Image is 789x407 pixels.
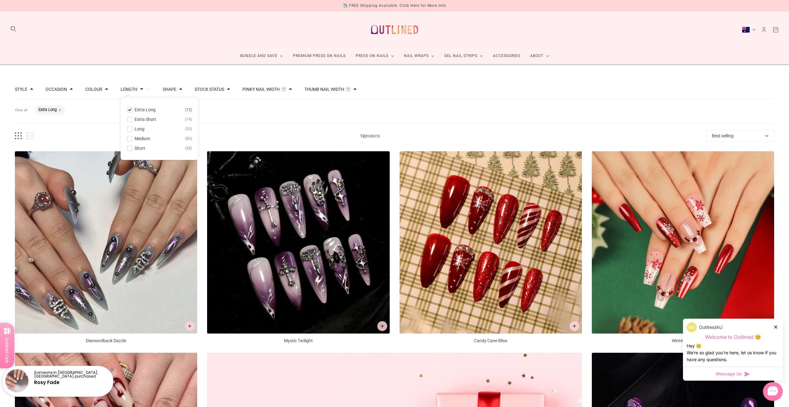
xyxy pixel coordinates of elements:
[135,136,150,141] span: Medium
[439,48,488,64] a: Gel Nail Strips
[15,87,27,91] button: Filter by Style
[135,107,156,112] span: Extra Long
[592,338,774,344] p: Winter Bliss
[367,16,422,43] a: Outlined
[400,151,582,343] a: Candy Cane Bliss
[185,106,192,113] span: 12
[185,144,192,152] span: 38
[592,151,774,343] a: Winter Bliss
[687,322,697,332] img: data:image/png;base64,iVBORw0KGgoAAAANSUhEUgAAACQAAAAkCAYAAADhAJiYAAAAAXNSR0IArs4c6QAAAXhJREFUWEd...
[34,379,60,386] a: Rosy Fade
[699,324,722,331] p: OutlinedAU
[687,343,779,363] div: Hey 😊 We‘re so glad you’re here, let us know if you have any questions.
[400,338,582,344] p: Candy Cane Bliss
[207,151,389,343] a: Mystic Twilight
[46,87,67,91] button: Filter by Occasion
[185,116,192,123] span: 14
[127,106,192,113] button: Extra Long 12
[27,132,34,139] button: List view
[706,130,774,142] button: Best selling
[15,132,22,139] button: Grid view
[377,321,387,331] button: Add to cart
[185,321,195,331] button: Add to cart
[38,108,57,112] button: Extra Long
[399,48,439,64] a: Nail Wraps
[360,134,365,138] b: 12
[135,146,145,151] span: Short
[34,371,108,378] p: Someone in [GEOGRAPHIC_DATA], [GEOGRAPHIC_DATA] purchased
[525,48,554,64] a: About
[135,126,144,131] span: Long
[15,338,197,344] p: Diamondback Dazzle
[687,334,779,340] p: Welcome to Outlined 😊
[163,87,176,91] button: Filter by Shape
[127,116,192,123] button: Extra Short 14
[127,135,192,142] button: Medium 80
[15,106,28,115] button: Clear all filters
[185,135,192,142] span: 80
[10,25,17,32] button: Search
[304,87,344,91] button: Filter by Thumb Nail Width
[242,87,280,91] button: Filter by Pinky Nail Width
[772,26,779,33] a: Cart
[742,27,756,33] button: Australia
[235,48,288,64] a: Bundle and Save
[15,151,197,343] a: Diamondback Dazzle
[121,87,137,91] button: Filter by Length
[195,87,224,91] button: Filter by Stock status
[343,2,446,9] div: ✈️ FREE Shipping Available. Click Here for More Info
[207,338,389,344] p: Mystic Twilight
[135,117,156,122] span: Extra Short
[34,133,706,139] span: products
[716,371,742,377] span: Message Us
[38,107,57,112] b: Extra Long
[351,48,399,64] a: Press On Nails
[488,48,525,64] a: Accessories
[127,144,192,152] button: Short 38
[185,125,192,133] span: 25
[146,87,150,91] button: Clear filters by Length
[85,87,102,91] button: Filter by Colour
[288,48,351,64] a: Premium Press On Nails
[760,26,767,33] a: Account
[570,321,579,331] button: Add to cart
[127,125,192,133] button: Long 25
